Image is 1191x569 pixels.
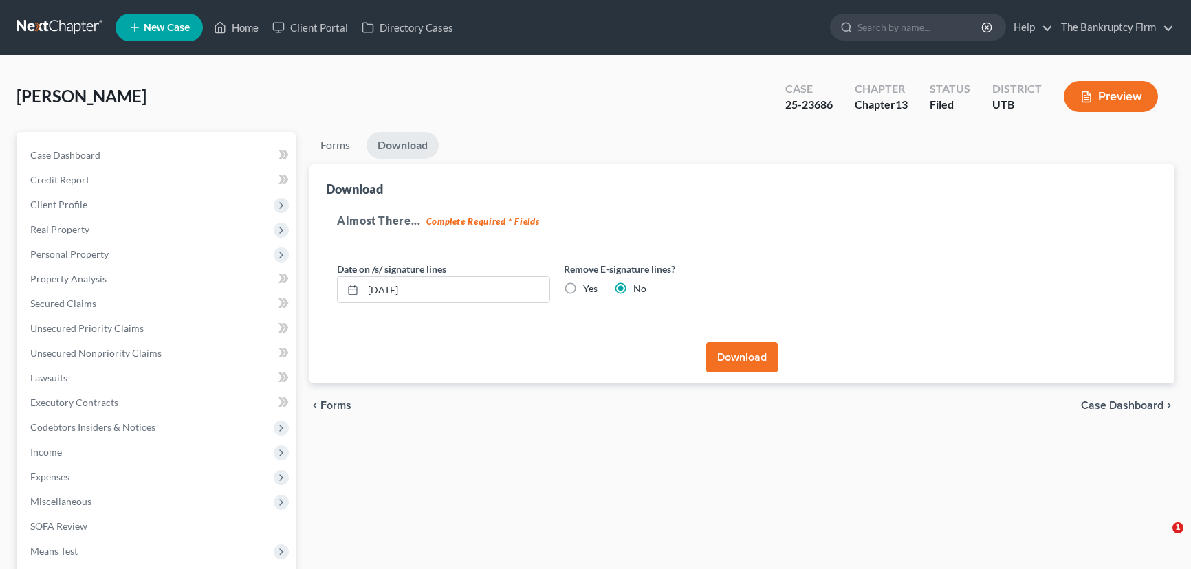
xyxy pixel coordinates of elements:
[19,316,296,341] a: Unsecured Priority Claims
[19,390,296,415] a: Executory Contracts
[337,212,1147,229] h5: Almost There...
[30,372,67,383] span: Lawsuits
[363,277,549,303] input: MM/DD/YYYY
[30,545,78,557] span: Means Test
[265,15,355,40] a: Client Portal
[583,282,598,295] label: Yes
[19,291,296,316] a: Secured Claims
[30,248,109,260] span: Personal Property
[1163,400,1174,411] i: chevron_right
[992,97,1042,113] div: UTB
[633,282,646,295] label: No
[19,341,296,366] a: Unsecured Nonpriority Claims
[1081,400,1174,411] a: Case Dashboard chevron_right
[564,262,777,276] label: Remove E-signature lines?
[309,400,370,411] button: chevron_left Forms
[19,267,296,291] a: Property Analysis
[30,471,69,482] span: Expenses
[930,81,970,97] div: Status
[1144,522,1177,555] iframe: Intercom live chat
[30,495,91,507] span: Miscellaneous
[30,298,96,309] span: Secured Claims
[207,15,265,40] a: Home
[326,181,383,197] div: Download
[855,97,908,113] div: Chapter
[309,400,320,411] i: chevron_left
[30,174,89,186] span: Credit Report
[1081,400,1163,411] span: Case Dashboard
[855,81,908,97] div: Chapter
[30,199,87,210] span: Client Profile
[1054,15,1174,40] a: The Bankruptcy Firm
[426,216,540,227] strong: Complete Required * Fields
[30,446,62,458] span: Income
[30,347,162,359] span: Unsecured Nonpriority Claims
[337,262,446,276] label: Date on /s/ signature lines
[17,86,146,106] span: [PERSON_NAME]
[367,132,439,159] a: Download
[895,98,908,111] span: 13
[30,520,87,532] span: SOFA Review
[320,400,351,411] span: Forms
[785,97,833,113] div: 25-23686
[1172,522,1183,533] span: 1
[992,81,1042,97] div: District
[1064,81,1158,112] button: Preview
[30,273,107,284] span: Property Analysis
[785,81,833,97] div: Case
[19,514,296,539] a: SOFA Review
[930,97,970,113] div: Filed
[30,149,100,161] span: Case Dashboard
[30,421,155,433] span: Codebtors Insiders & Notices
[19,168,296,192] a: Credit Report
[19,366,296,390] a: Lawsuits
[857,14,983,40] input: Search by name...
[19,143,296,168] a: Case Dashboard
[1007,15,1053,40] a: Help
[30,322,144,334] span: Unsecured Priority Claims
[30,397,118,408] span: Executory Contracts
[309,132,361,159] a: Forms
[355,15,460,40] a: Directory Cases
[30,223,89,235] span: Real Property
[144,23,190,33] span: New Case
[706,342,778,372] button: Download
